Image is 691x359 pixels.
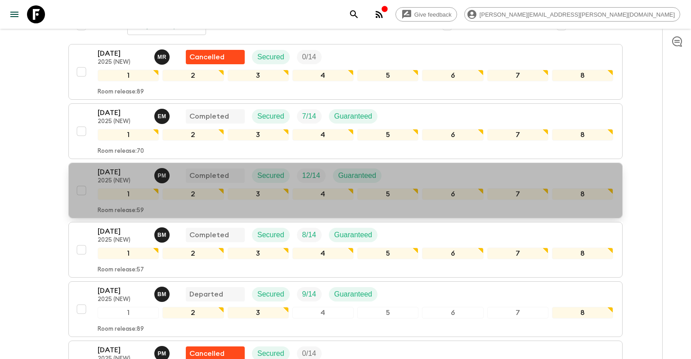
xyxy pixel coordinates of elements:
[98,248,159,259] div: 1
[68,163,623,218] button: [DATE]2025 (NEW)Paula MedeirosCompletedSecuredTrip FillGuaranteed12345678Room release:59
[302,52,316,62] p: 0 / 14
[552,307,613,319] div: 8
[257,52,284,62] p: Secured
[189,348,224,359] p: Cancelled
[552,129,613,141] div: 8
[189,170,229,181] p: Completed
[302,230,316,240] p: 8 / 14
[487,248,548,259] div: 7
[487,188,548,200] div: 7
[552,188,613,200] div: 8
[154,289,171,297] span: Bruno Melo
[68,103,623,159] button: [DATE]2025 (NEW)Eduardo MirandaCompletedSecuredTrip FillGuaranteed12345678Room release:70
[257,348,284,359] p: Secured
[154,349,171,356] span: Paula Medeiros
[154,52,171,59] span: Mario Rangel
[98,307,159,319] div: 1
[297,50,322,64] div: Trip Fill
[98,70,159,81] div: 1
[98,148,144,155] p: Room release: 70
[357,129,418,141] div: 5
[157,350,166,357] p: P M
[464,7,680,22] div: [PERSON_NAME][EMAIL_ADDRESS][PERSON_NAME][DOMAIN_NAME]
[252,168,290,183] div: Secured
[252,50,290,64] div: Secured
[162,70,224,81] div: 2
[162,129,224,141] div: 2
[552,70,613,81] div: 8
[334,230,372,240] p: Guaranteed
[302,170,320,181] p: 12 / 14
[157,53,166,61] p: M R
[487,70,548,81] div: 7
[475,11,680,18] span: [PERSON_NAME][EMAIL_ADDRESS][PERSON_NAME][DOMAIN_NAME]
[297,287,322,301] div: Trip Fill
[422,307,483,319] div: 6
[422,248,483,259] div: 6
[162,248,224,259] div: 2
[302,111,316,122] p: 7 / 14
[98,129,159,141] div: 1
[422,129,483,141] div: 6
[252,287,290,301] div: Secured
[292,70,354,81] div: 4
[98,266,144,274] p: Room release: 57
[292,129,354,141] div: 4
[228,129,289,141] div: 3
[68,222,623,278] button: [DATE]2025 (NEW)Bruno MeloCompletedSecuredTrip FillGuaranteed12345678Room release:57
[98,296,147,303] p: 2025 (NEW)
[334,111,372,122] p: Guaranteed
[98,188,159,200] div: 1
[345,5,363,23] button: search adventures
[302,289,316,300] p: 9 / 14
[297,109,322,124] div: Trip Fill
[297,168,326,183] div: Trip Fill
[292,188,354,200] div: 4
[252,228,290,242] div: Secured
[98,285,147,296] p: [DATE]
[98,207,144,214] p: Room release: 59
[186,50,245,64] div: Flash Pack cancellation
[395,7,457,22] a: Give feedback
[98,167,147,177] p: [DATE]
[68,281,623,337] button: [DATE]2025 (NEW)Bruno MeloDepartedSecuredTrip FillGuaranteed12345678Room release:89
[98,345,147,355] p: [DATE]
[98,177,147,185] p: 2025 (NEW)
[228,307,289,319] div: 3
[98,326,144,333] p: Room release: 89
[302,348,316,359] p: 0 / 14
[422,70,483,81] div: 6
[357,70,418,81] div: 5
[257,111,284,122] p: Secured
[189,230,229,240] p: Completed
[154,230,171,237] span: Bruno Melo
[334,289,372,300] p: Guaranteed
[154,111,171,119] span: Eduardo Miranda
[357,248,418,259] div: 5
[68,44,623,100] button: [DATE]2025 (NEW)Mario RangelFlash Pack cancellationSecuredTrip Fill12345678Room release:89
[409,11,457,18] span: Give feedback
[98,226,147,237] p: [DATE]
[162,307,224,319] div: 2
[252,109,290,124] div: Secured
[162,188,224,200] div: 2
[154,49,171,65] button: MR
[422,188,483,200] div: 6
[98,48,147,59] p: [DATE]
[338,170,377,181] p: Guaranteed
[98,59,147,66] p: 2025 (NEW)
[292,307,354,319] div: 4
[189,52,224,62] p: Cancelled
[487,129,548,141] div: 7
[552,248,613,259] div: 8
[5,5,23,23] button: menu
[257,289,284,300] p: Secured
[154,171,171,178] span: Paula Medeiros
[357,307,418,319] div: 5
[98,118,147,125] p: 2025 (NEW)
[257,170,284,181] p: Secured
[228,248,289,259] div: 3
[292,248,354,259] div: 4
[98,89,144,96] p: Room release: 89
[487,307,548,319] div: 7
